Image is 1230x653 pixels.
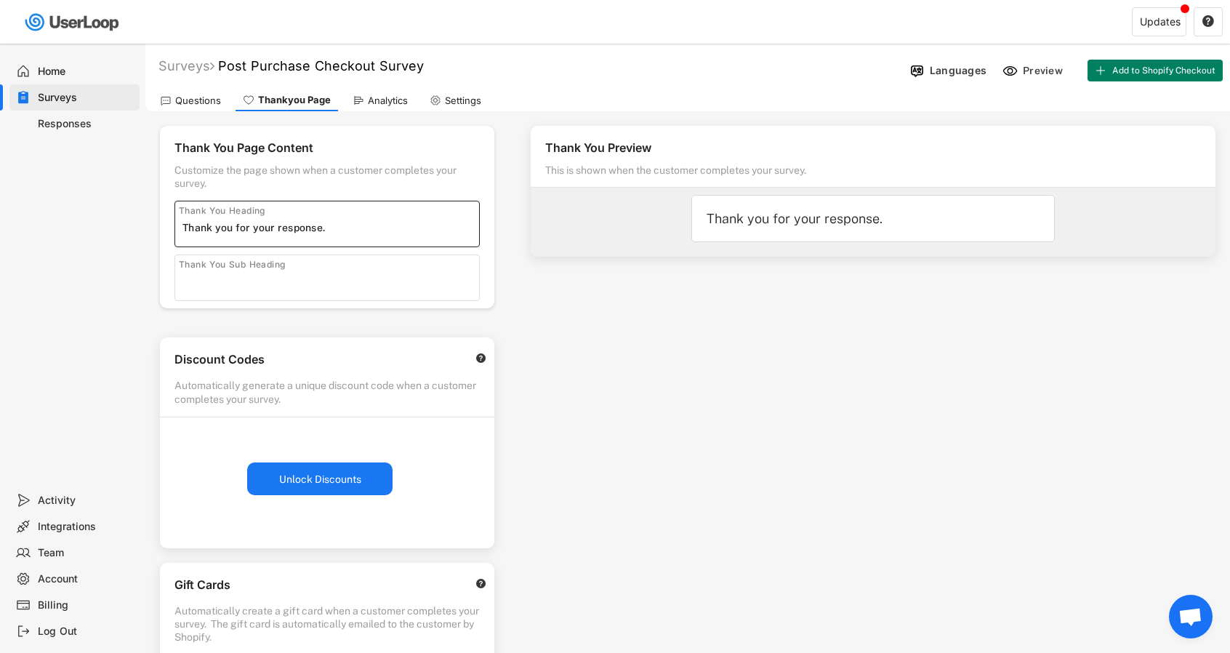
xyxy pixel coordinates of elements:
[174,164,480,190] div: Customize the page shown when a customer completes your survey.
[247,462,393,495] button: Unlock Discounts
[475,353,487,364] button: 
[1140,17,1181,27] div: Updates
[1202,15,1215,28] button: 
[545,140,1201,160] div: Thank You Preview
[179,259,285,271] div: Thank You Sub Heading
[179,205,265,217] div: Thank You Heading
[1023,64,1066,77] div: Preview
[38,91,134,105] div: Surveys
[258,94,331,106] div: Thankyou Page
[38,520,134,534] div: Integrations
[475,578,487,589] button: 
[38,572,134,586] div: Account
[1202,15,1214,28] text: 
[38,494,134,508] div: Activity
[368,95,408,107] div: Analytics
[707,210,1040,227] div: Thank you for your response.
[1169,595,1213,638] a: Open chat
[445,95,481,107] div: Settings
[38,65,134,79] div: Home
[545,164,1093,183] div: This is shown when the customer completes your survey.
[174,352,460,372] div: Discount Codes
[476,353,486,364] text: 
[22,7,124,37] img: userloop-logo-01.svg
[909,63,925,79] img: Language%20Icon.svg
[158,57,214,74] div: Surveys
[38,625,134,638] div: Log Out
[38,117,134,131] div: Responses
[174,604,480,644] div: Automatically create a gift card when a customer completes your survey. The gift card is automati...
[174,577,460,597] div: Gift Cards
[38,598,134,612] div: Billing
[1088,60,1223,81] button: Add to Shopify Checkout
[175,95,221,107] div: Questions
[1112,66,1215,75] span: Add to Shopify Checkout
[476,578,486,589] text: 
[174,140,480,160] div: Thank You Page Content
[174,379,480,405] div: Automatically generate a unique discount code when a customer completes your survey.
[38,546,134,560] div: Team
[218,58,424,73] font: Post Purchase Checkout Survey
[930,64,986,77] div: Languages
